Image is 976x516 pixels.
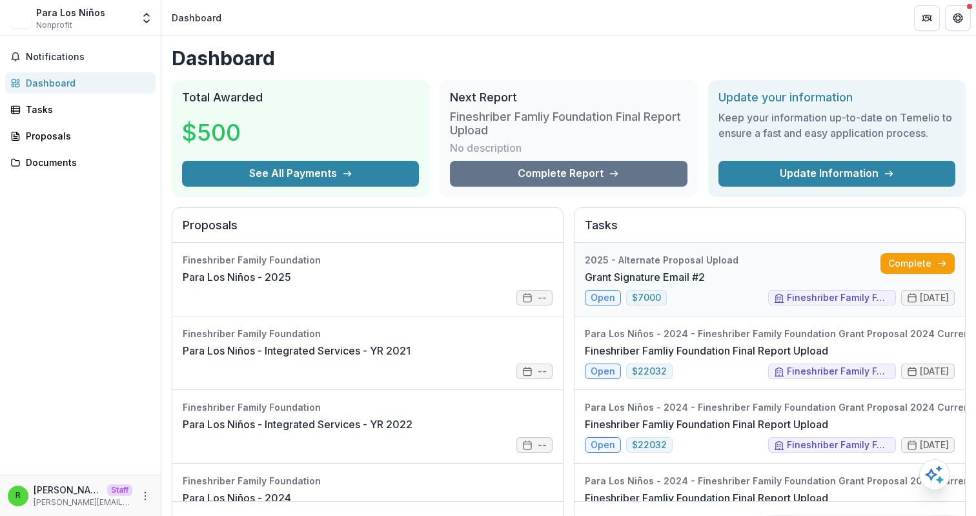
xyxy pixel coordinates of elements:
[36,19,72,31] span: Nonprofit
[172,46,966,70] h1: Dashboard
[5,99,156,120] a: Tasks
[167,8,227,27] nav: breadcrumb
[26,129,145,143] div: Proposals
[182,161,419,187] button: See All Payments
[585,269,705,285] a: Grant Signature Email #2
[137,488,153,504] button: More
[718,110,955,141] h3: Keep your information up-to-date on Temelio to ensure a fast and easy application process.
[137,5,156,31] button: Open entity switcher
[172,11,221,25] div: Dashboard
[26,52,150,63] span: Notifications
[182,90,419,105] h2: Total Awarded
[34,483,102,497] p: [PERSON_NAME]
[585,490,828,506] a: Fineshriber Famliy Foundation Final Report Upload
[450,161,687,187] a: Complete Report
[5,125,156,147] a: Proposals
[5,152,156,173] a: Documents
[585,417,828,432] a: Fineshriber Famliy Foundation Final Report Upload
[10,8,31,28] img: Para Los Niños
[107,484,132,496] p: Staff
[26,76,145,90] div: Dashboard
[880,253,955,274] a: Complete
[718,90,955,105] h2: Update your information
[183,343,411,358] a: Para Los Niños - Integrated Services - YR 2021
[15,491,21,500] div: Ruthwick
[36,6,105,19] div: Para Los Niños
[450,90,687,105] h2: Next Report
[450,140,522,156] p: No description
[183,490,291,506] a: Para Los Niños - 2024
[183,417,412,432] a: Para Los Niños - Integrated Services - YR 2022
[183,218,553,243] h2: Proposals
[26,156,145,169] div: Documents
[34,497,132,508] p: [PERSON_NAME][EMAIL_ADDRESS][DOMAIN_NAME]
[26,103,145,116] div: Tasks
[914,5,940,31] button: Partners
[585,343,828,358] a: Fineshriber Famliy Foundation Final Report Upload
[718,161,955,187] a: Update Information
[945,5,971,31] button: Get Help
[919,459,950,490] button: Open AI Assistant
[182,115,279,150] h3: $500
[450,110,687,138] h3: Fineshriber Famliy Foundation Final Report Upload
[5,72,156,94] a: Dashboard
[5,46,156,67] button: Notifications
[585,218,955,243] h2: Tasks
[183,269,291,285] a: Para Los Niños - 2025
